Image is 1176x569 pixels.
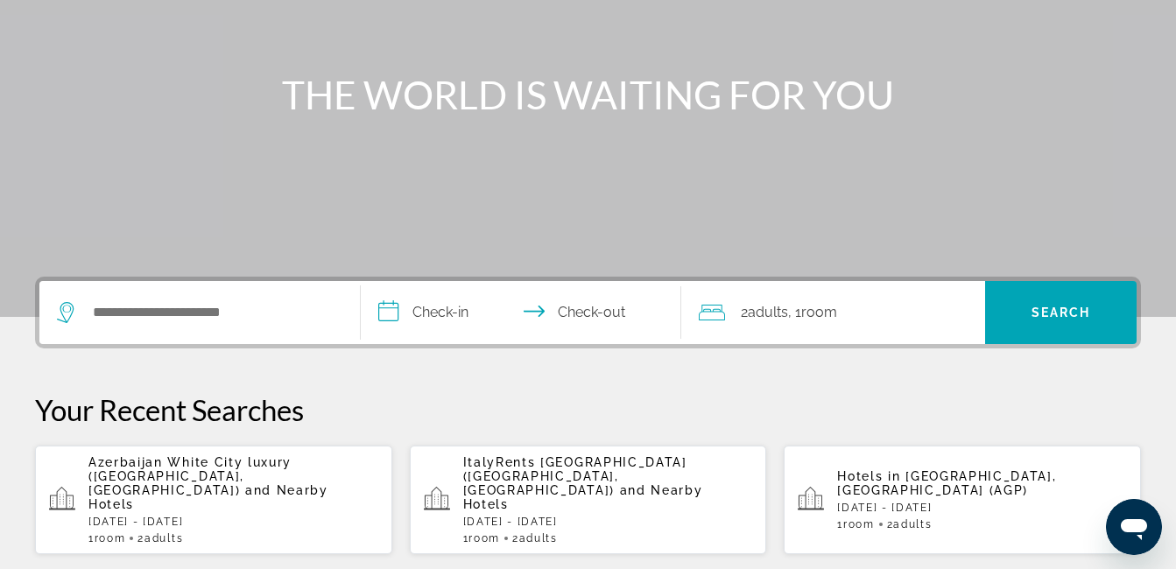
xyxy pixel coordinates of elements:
span: 2 [512,532,558,544]
input: Search hotel destination [91,299,334,326]
span: Room [843,518,875,530]
span: Adults [893,518,932,530]
span: Adults [144,532,183,544]
button: Travelers: 2 adults, 0 children [681,281,985,344]
p: [DATE] - [DATE] [463,516,753,528]
span: Room [95,532,126,544]
p: Your Recent Searches [35,392,1141,427]
span: Adults [519,532,558,544]
span: 1 [837,518,874,530]
div: Search widget [39,281,1137,344]
span: 2 [741,300,788,325]
span: Room [801,304,837,320]
button: Select check in and out date [361,281,682,344]
span: and Nearby Hotels [463,483,703,511]
span: Adults [748,304,788,320]
span: and Nearby Hotels [88,483,328,511]
iframe: Button to launch messaging window [1106,499,1162,555]
button: ItalyRents [GEOGRAPHIC_DATA] ([GEOGRAPHIC_DATA], [GEOGRAPHIC_DATA]) and Nearby Hotels[DATE] - [DA... [410,445,767,555]
span: [GEOGRAPHIC_DATA], [GEOGRAPHIC_DATA] (AGP) [837,469,1056,497]
span: 1 [463,532,500,544]
span: 1 [88,532,125,544]
span: 2 [887,518,933,530]
p: [DATE] - [DATE] [837,502,1127,514]
button: Azerbaijan White City luxury ([GEOGRAPHIC_DATA], [GEOGRAPHIC_DATA]) and Nearby Hotels[DATE] - [DA... [35,445,392,555]
h1: THE WORLD IS WAITING FOR YOU [260,72,917,117]
span: , 1 [788,300,837,325]
span: 2 [137,532,183,544]
span: Search [1032,306,1091,320]
span: ItalyRents [GEOGRAPHIC_DATA] ([GEOGRAPHIC_DATA], [GEOGRAPHIC_DATA]) [463,455,687,497]
span: Room [468,532,500,544]
button: Search [985,281,1137,344]
span: Azerbaijan White City luxury ([GEOGRAPHIC_DATA], [GEOGRAPHIC_DATA]) [88,455,292,497]
p: [DATE] - [DATE] [88,516,378,528]
button: Hotels in [GEOGRAPHIC_DATA], [GEOGRAPHIC_DATA] (AGP)[DATE] - [DATE]1Room2Adults [784,445,1141,555]
span: Hotels in [837,469,900,483]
